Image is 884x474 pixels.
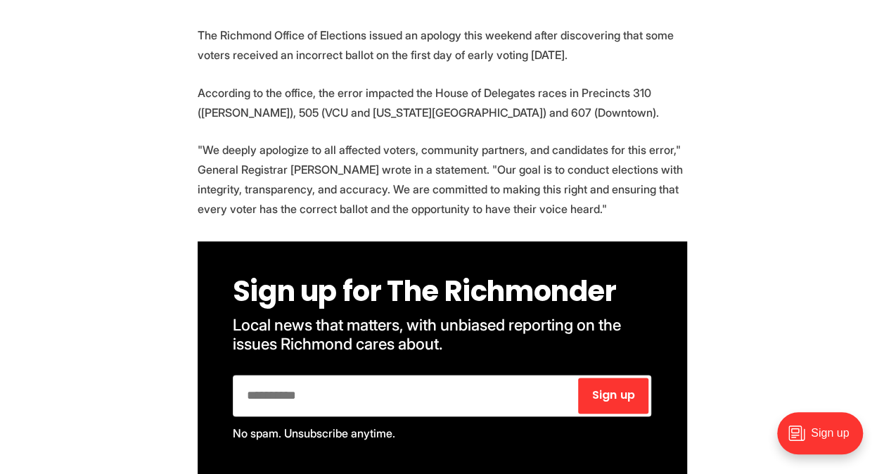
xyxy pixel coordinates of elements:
p: The Richmond Office of Elections issued an apology this weekend after discovering that some voter... [198,25,687,65]
p: "We deeply apologize to all affected voters, community partners, and candidates for this error," ... [198,140,687,219]
span: No spam. Unsubscribe anytime. [233,426,395,440]
span: Sign up for The Richmonder [233,271,617,311]
span: Sign up [592,390,635,401]
span: Local news that matters, with unbiased reporting on the issues Richmond cares about. [233,315,624,353]
button: Sign up [578,378,648,414]
iframe: portal-trigger [765,405,884,474]
p: According to the office, the error impacted the House of Delegates races in Precincts 310 ([PERSO... [198,83,687,122]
